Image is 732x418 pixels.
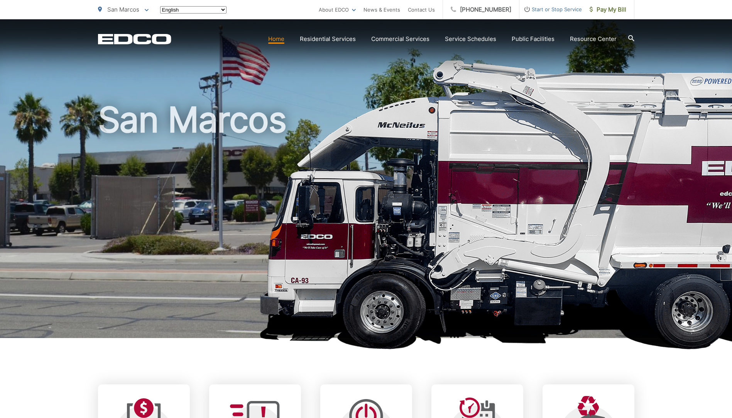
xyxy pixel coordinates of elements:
[319,5,356,14] a: About EDCO
[512,34,554,44] a: Public Facilities
[590,5,626,14] span: Pay My Bill
[408,5,435,14] a: Contact Us
[570,34,617,44] a: Resource Center
[363,5,400,14] a: News & Events
[268,34,284,44] a: Home
[98,100,634,345] h1: San Marcos
[107,6,139,13] span: San Marcos
[300,34,356,44] a: Residential Services
[445,34,496,44] a: Service Schedules
[98,34,171,44] a: EDCD logo. Return to the homepage.
[160,6,227,14] select: Select a language
[371,34,429,44] a: Commercial Services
